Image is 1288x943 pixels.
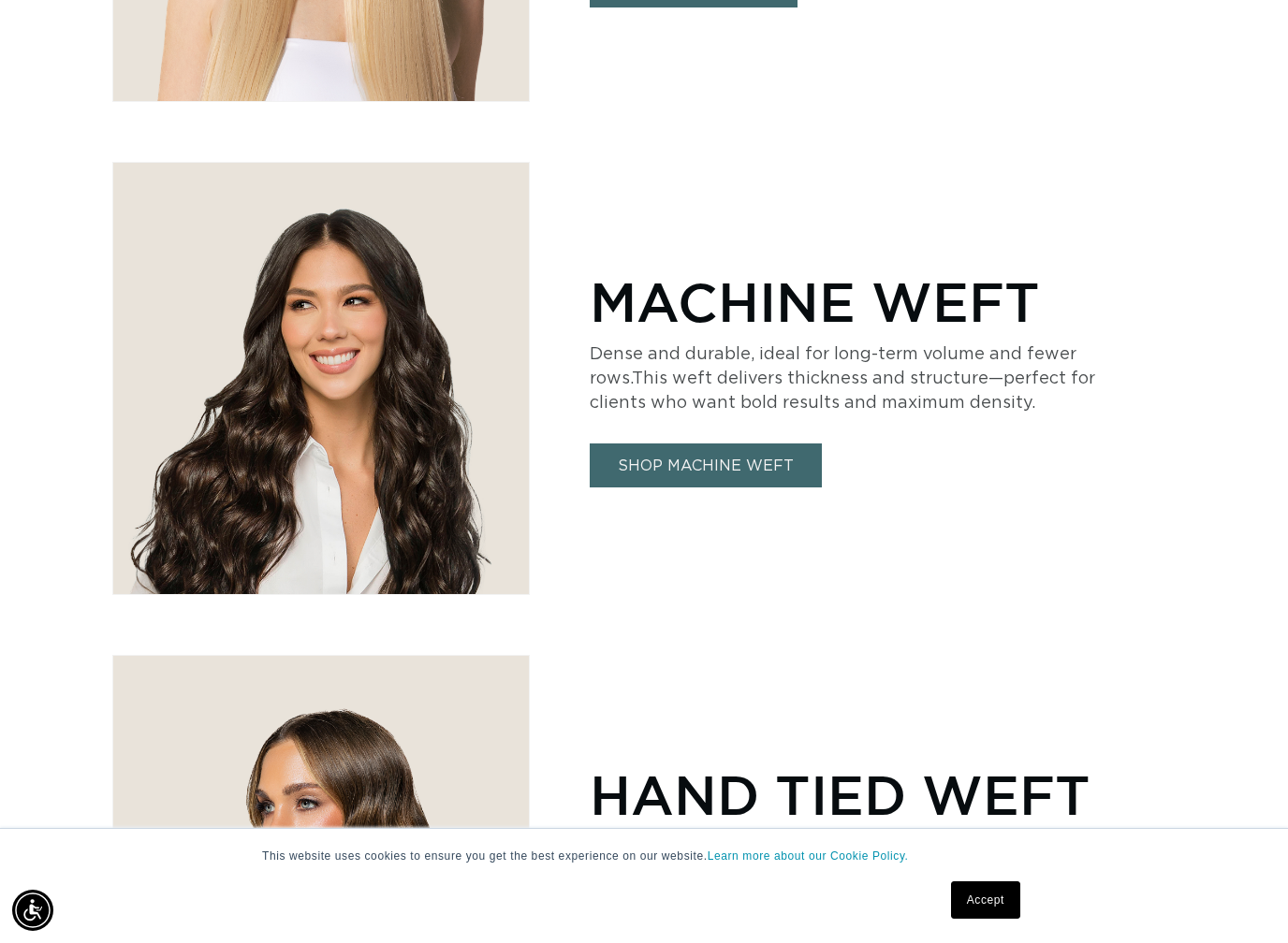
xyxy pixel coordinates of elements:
[590,443,822,487] a: SHOP MACHINE WEFT
[12,890,53,931] div: Accessibility Menu
[262,848,1026,864] p: This website uses cookies to ensure you get the best experience on our website.
[951,881,1020,919] a: Accept
[590,762,1151,826] p: HAND TIED WEFT
[590,342,1151,415] p: Dense and durable, ideal for long-term volume and fewer rows.This weft delivers thickness and str...
[1194,853,1288,943] iframe: Chat Widget
[708,849,909,863] a: Learn more about our Cookie Policy.
[590,269,1176,333] p: MACHINE WEFT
